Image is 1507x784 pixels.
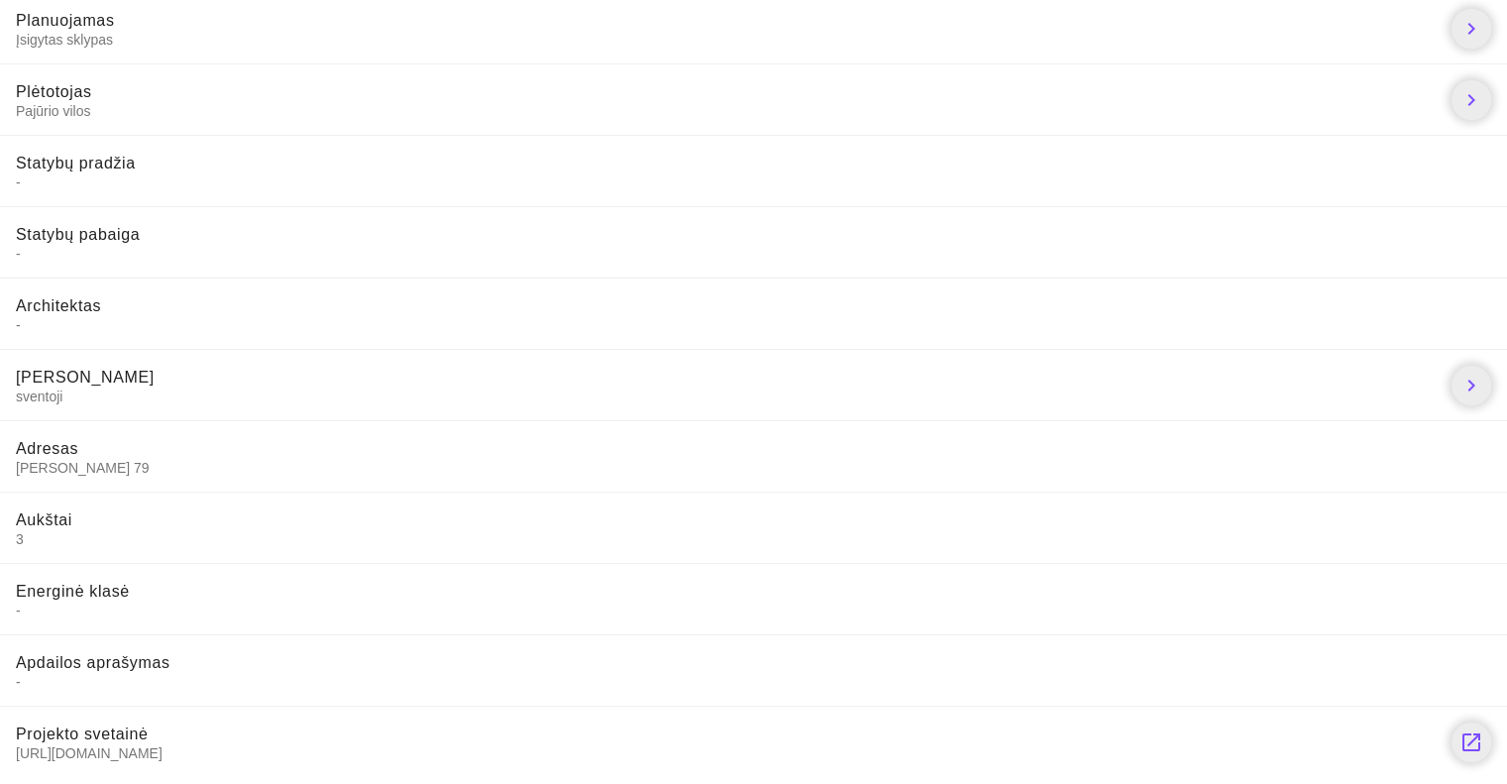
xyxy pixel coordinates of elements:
[16,31,1436,49] span: Įsigytas sklypas
[16,316,1491,334] span: -
[16,744,1436,762] span: [URL][DOMAIN_NAME]
[1459,374,1483,397] i: chevron_right
[16,83,92,100] span: Plėtotojas
[16,440,78,457] span: Adresas
[16,602,1491,619] span: -
[16,369,155,386] span: [PERSON_NAME]
[1452,366,1491,405] a: chevron_right
[16,12,115,29] span: Planuojamas
[1452,723,1491,762] a: launch
[16,245,1491,263] span: -
[16,726,149,742] span: Projekto svetainė
[16,297,101,314] span: Architektas
[16,155,136,171] span: Statybų pradžia
[16,173,1491,191] span: -
[16,654,170,671] span: Apdailos aprašymas
[16,530,1491,548] span: 3
[16,226,140,243] span: Statybų pabaiga
[1459,730,1483,754] i: launch
[1459,17,1483,41] i: chevron_right
[1452,80,1491,120] a: chevron_right
[16,388,1436,405] span: sventoji
[16,511,72,528] span: Aukštai
[16,459,1491,477] span: [PERSON_NAME] 79
[16,583,130,600] span: Energinė klasė
[16,102,1436,120] span: Pajūrio vilos
[1452,9,1491,49] a: chevron_right
[1459,88,1483,112] i: chevron_right
[16,673,1491,691] span: -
